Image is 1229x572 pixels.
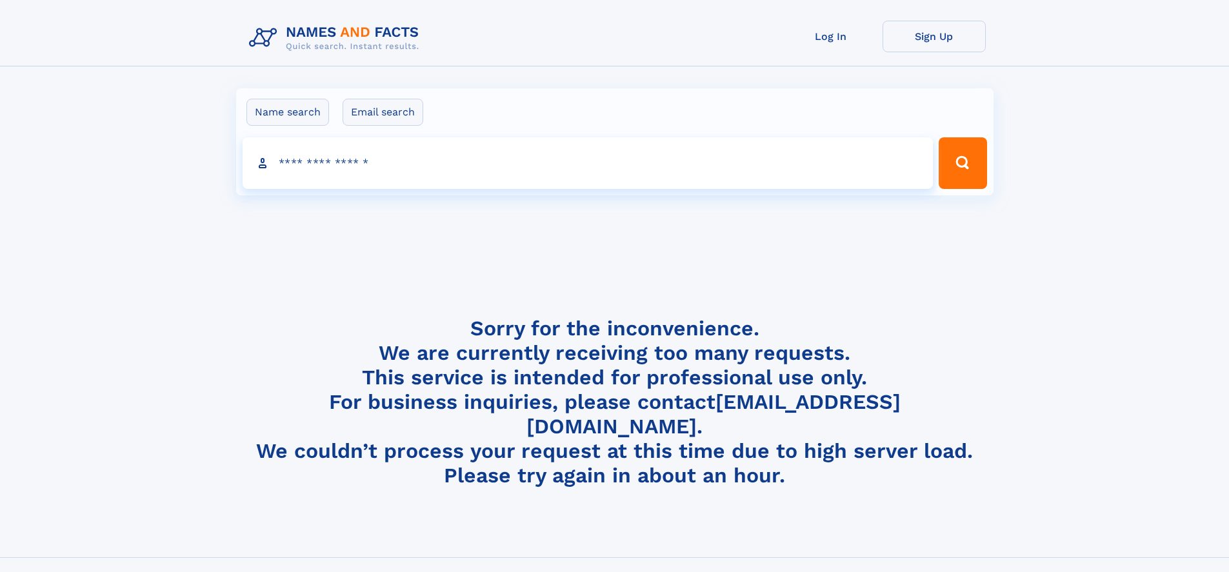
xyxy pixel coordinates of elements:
[779,21,883,52] a: Log In
[244,21,430,55] img: Logo Names and Facts
[343,99,423,126] label: Email search
[246,99,329,126] label: Name search
[883,21,986,52] a: Sign Up
[526,390,901,439] a: [EMAIL_ADDRESS][DOMAIN_NAME]
[939,137,986,189] button: Search Button
[243,137,934,189] input: search input
[244,316,986,488] h4: Sorry for the inconvenience. We are currently receiving too many requests. This service is intend...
